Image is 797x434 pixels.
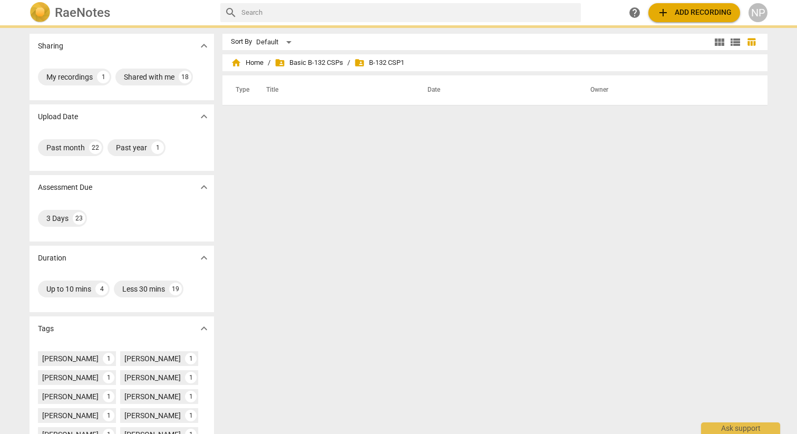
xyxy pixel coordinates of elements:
div: Past month [46,142,85,153]
span: home [231,57,241,68]
div: 1 [103,391,114,402]
div: 1 [103,353,114,364]
div: [PERSON_NAME] [124,353,181,364]
div: 4 [95,283,108,295]
span: search [225,6,237,19]
div: 3 Days [46,213,69,224]
p: Duration [38,253,66,264]
span: help [628,6,641,19]
div: Past year [116,142,147,153]
div: 22 [89,141,102,154]
button: Tile view [712,34,727,50]
th: Title [254,75,415,105]
span: Home [231,57,264,68]
p: Upload Date [38,111,78,122]
span: expand_more [198,322,210,335]
button: Upload [648,3,740,22]
span: table_chart [746,37,756,47]
button: Show more [196,179,212,195]
span: B-132 CSP1 [354,57,404,68]
a: LogoRaeNotes [30,2,212,23]
div: My recordings [46,72,93,82]
div: Shared with me [124,72,174,82]
span: view_module [713,36,726,49]
th: Type [227,75,254,105]
div: [PERSON_NAME] [124,410,181,421]
div: Less 30 mins [122,284,165,294]
div: [PERSON_NAME] [124,372,181,383]
span: folder_shared [354,57,365,68]
div: 1 [151,141,164,154]
th: Owner [578,75,756,105]
span: folder_shared [275,57,285,68]
span: add [657,6,669,19]
div: 1 [185,410,197,421]
div: 1 [185,372,197,383]
div: [PERSON_NAME] [42,410,99,421]
button: Show more [196,250,212,266]
div: [PERSON_NAME] [42,391,99,402]
img: Logo [30,2,51,23]
button: List view [727,34,743,50]
span: / [347,59,350,67]
span: Add recording [657,6,732,19]
span: view_list [729,36,742,49]
button: Show more [196,109,212,124]
div: Ask support [701,422,780,434]
div: 1 [185,391,197,402]
p: Tags [38,323,54,334]
div: 1 [103,410,114,421]
p: Sharing [38,41,63,52]
a: Help [625,3,644,22]
button: Show more [196,38,212,54]
h2: RaeNotes [55,5,110,20]
div: [PERSON_NAME] [42,372,99,383]
div: 23 [73,212,85,225]
p: Assessment Due [38,182,92,193]
button: Show more [196,321,212,336]
div: 1 [103,372,114,383]
div: Up to 10 mins [46,284,91,294]
div: Default [256,34,295,51]
div: 1 [185,353,197,364]
button: NP [749,3,767,22]
input: Search [241,4,577,21]
button: Table view [743,34,759,50]
span: / [268,59,270,67]
span: expand_more [198,181,210,194]
div: [PERSON_NAME] [42,353,99,364]
div: 19 [169,283,182,295]
span: Basic B-132 CSPs [275,57,343,68]
span: expand_more [198,110,210,123]
div: 18 [179,71,191,83]
span: expand_more [198,252,210,264]
th: Date [415,75,578,105]
span: expand_more [198,40,210,52]
div: [PERSON_NAME] [124,391,181,402]
div: Sort By [231,38,252,46]
div: 1 [97,71,110,83]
